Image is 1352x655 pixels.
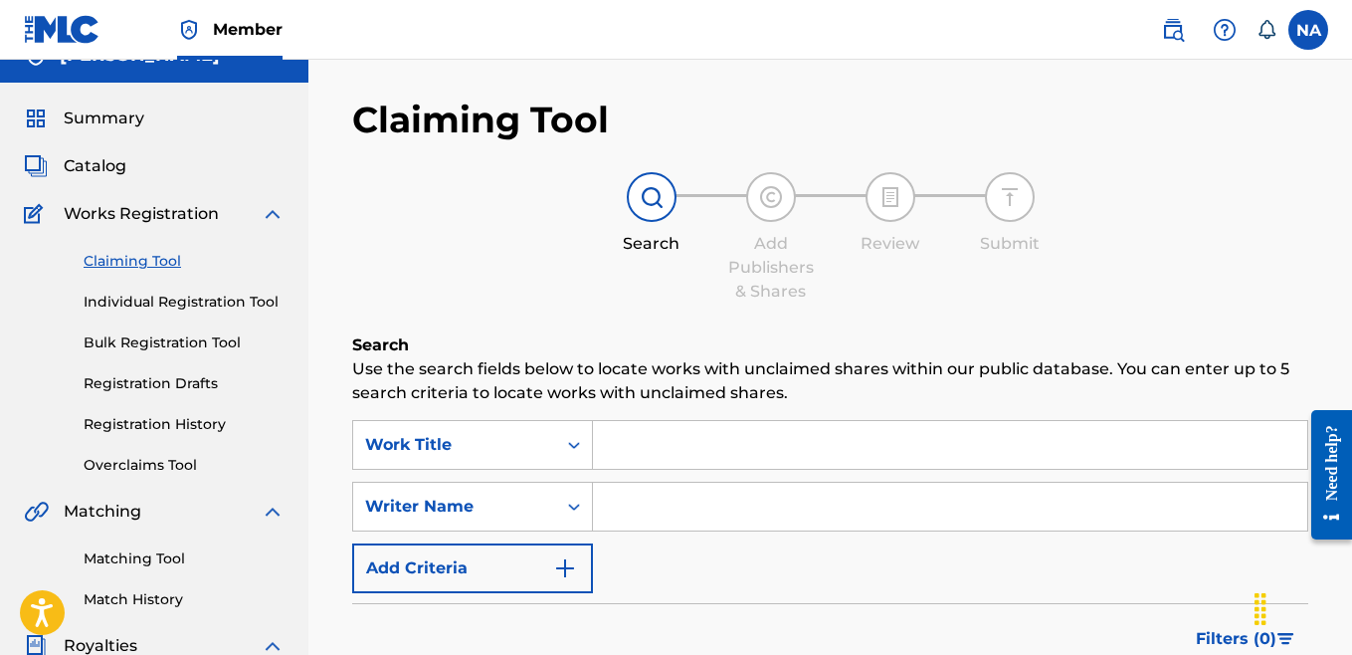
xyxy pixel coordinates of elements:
a: Overclaims Tool [84,455,285,476]
img: step indicator icon for Search [640,185,664,209]
div: Drag [1245,579,1276,639]
img: step indicator icon for Add Publishers & Shares [759,185,783,209]
div: Notifications [1256,20,1276,40]
img: Works Registration [24,202,50,226]
span: Summary [64,107,144,130]
iframe: Resource Center [1296,395,1352,555]
iframe: Chat Widget [1253,559,1352,655]
div: Add Publishers & Shares [721,232,821,304]
img: step indicator icon for Review [878,185,902,209]
span: Matching [64,500,141,524]
img: Catalog [24,154,48,178]
div: Review [841,232,940,256]
img: Summary [24,107,48,130]
h2: Claiming Tool [352,98,609,142]
a: SummarySummary [24,107,144,130]
div: Search [602,232,701,256]
div: User Menu [1288,10,1328,50]
img: Top Rightsholder [177,18,201,42]
a: Registration Drafts [84,373,285,394]
div: Writer Name [365,495,544,519]
span: Works Registration [64,202,219,226]
img: expand [261,202,285,226]
img: 9d2ae6d4665cec9f34b9.svg [553,556,577,580]
div: Submit [960,232,1060,256]
a: Match History [84,589,285,610]
img: search [1161,18,1185,42]
div: Help [1205,10,1245,50]
a: Individual Registration Tool [84,292,285,313]
a: Public Search [1153,10,1193,50]
img: Matching [24,500,49,524]
span: Member [213,18,283,41]
img: step indicator icon for Submit [998,185,1022,209]
img: help [1213,18,1237,42]
div: Work Title [365,433,544,457]
a: Claiming Tool [84,251,285,272]
span: Catalog [64,154,126,178]
button: Add Criteria [352,544,593,593]
span: Filters ( 0 ) [1196,627,1276,651]
a: Matching Tool [84,548,285,569]
a: Bulk Registration Tool [84,332,285,353]
img: MLC Logo [24,15,100,44]
a: CatalogCatalog [24,154,126,178]
h6: Search [352,333,1308,357]
a: Registration History [84,414,285,435]
p: Use the search fields below to locate works with unclaimed shares within our public database. You... [352,357,1308,405]
img: expand [261,500,285,524]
